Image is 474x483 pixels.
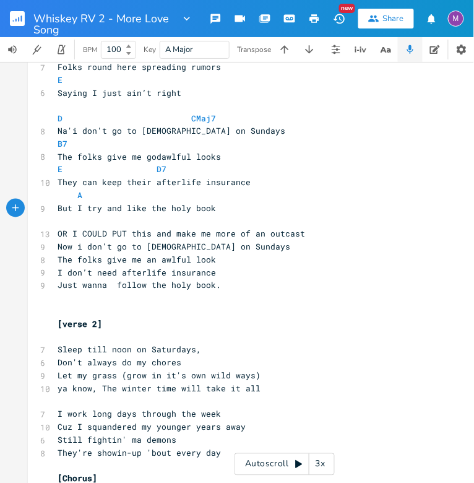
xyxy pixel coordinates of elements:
span: Don't always do my chores [58,357,181,368]
div: Transpose [237,46,271,53]
div: 3x [309,453,332,476]
span: A Major [165,44,193,55]
span: Still fightin' ma demons [58,435,176,446]
span: I work long days through the week [58,409,221,420]
button: Share [358,9,414,28]
span: The folks give me an awlful look [58,255,216,266]
span: Saying I just ain’t right [58,87,181,98]
button: M [448,4,464,33]
span: D7 [157,164,166,175]
span: Let my grass (grow in it's own wild ways) [58,370,261,381]
span: Sleep till noon on Saturdays, [58,344,201,355]
div: Key [144,46,156,53]
div: Autoscroll [235,453,335,476]
button: New [327,7,351,30]
span: Na'i don't go to [DEMOGRAPHIC_DATA] on Sundays [58,126,285,137]
div: melindameshad [448,11,464,27]
span: They're showin-up 'bout every day [58,448,221,459]
span: D [58,113,62,124]
span: ya know, The winter time will take it all [58,383,261,394]
span: The folks give me godawlful looks [58,152,221,163]
span: Cuz I squandered my younger years away [58,422,246,433]
span: But I try and like the holy book [58,203,216,214]
span: [verse 2] [58,319,102,330]
div: New [339,4,355,13]
span: Folks round here spreading rumors [58,61,221,72]
div: Share [383,13,404,24]
span: A [77,190,82,201]
span: OR I COULD PUT this and make me more of an outcast [58,228,305,240]
span: B7 [58,139,67,150]
span: CMaj7 [191,113,216,124]
span: They can keep their afterlife insurance [58,177,251,188]
div: BPM [83,46,97,53]
span: E [58,164,62,175]
span: I don’t need afterlife insurance [58,268,216,279]
span: Whiskey RV 2 - More Love Song [33,13,176,24]
span: Now i don't go to [DEMOGRAPHIC_DATA] on Sundays [58,241,290,253]
span: E [58,74,62,85]
span: Just wanna follow the holy book. [58,280,221,291]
